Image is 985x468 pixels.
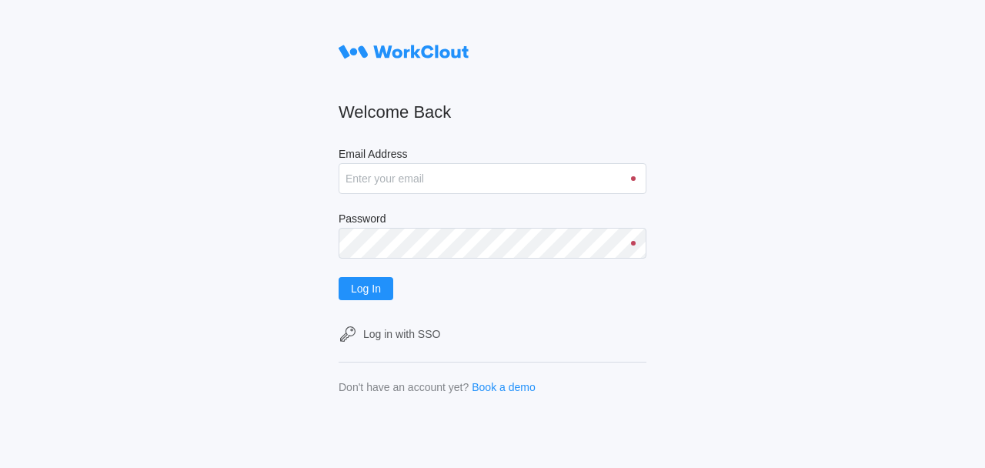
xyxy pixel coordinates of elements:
[339,102,646,123] h2: Welcome Back
[472,381,536,393] a: Book a demo
[351,283,381,294] span: Log In
[363,328,440,340] div: Log in with SSO
[339,212,646,228] label: Password
[339,381,469,393] div: Don't have an account yet?
[339,163,646,194] input: Enter your email
[339,277,393,300] button: Log In
[339,325,646,343] a: Log in with SSO
[339,148,646,163] label: Email Address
